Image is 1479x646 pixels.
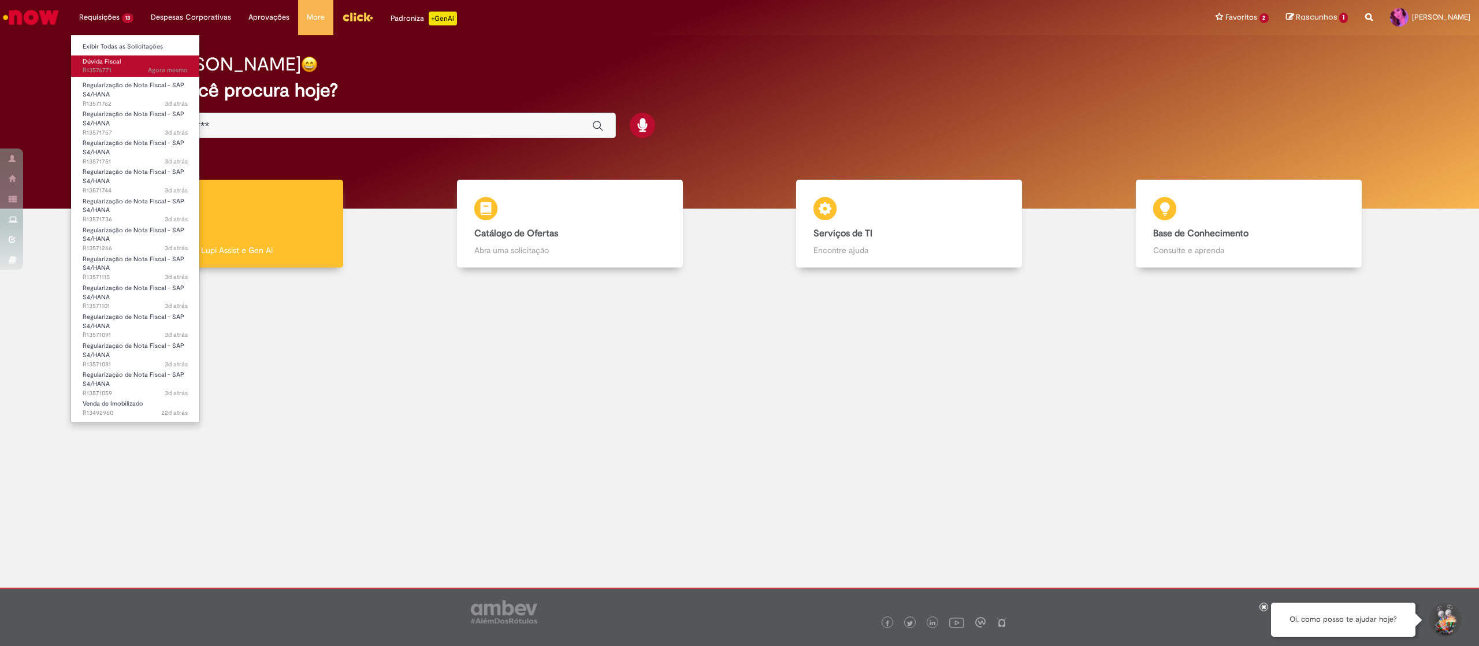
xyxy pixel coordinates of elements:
img: logo_footer_facebook.png [885,621,890,626]
span: Regularização de Nota Fiscal - SAP S4/HANA [83,284,184,302]
h2: O que você procura hoje? [120,80,1359,101]
a: Aberto R13571101 : Regularização de Nota Fiscal - SAP S4/HANA [71,282,199,307]
span: R13571266 [83,244,188,253]
span: Regularização de Nota Fiscal - SAP S4/HANA [83,226,184,244]
ul: Requisições [70,35,200,423]
img: logo_footer_workplace.png [975,617,986,628]
span: 13 [122,13,133,23]
span: 1 [1339,13,1348,23]
span: 3d atrás [165,389,188,398]
span: 3d atrás [165,331,188,339]
img: click_logo_yellow_360x200.png [342,8,373,25]
span: R13571081 [83,360,188,369]
img: ServiceNow [1,6,61,29]
span: 3d atrás [165,302,188,310]
time: 26/09/2025 16:48:26 [165,99,188,108]
a: Aberto R13571266 : Regularização de Nota Fiscal - SAP S4/HANA [71,224,199,249]
span: Aprovações [248,12,289,23]
span: 3d atrás [165,360,188,369]
a: Aberto R13571751 : Regularização de Nota Fiscal - SAP S4/HANA [71,137,199,162]
span: Despesas Corporativas [151,12,231,23]
b: Serviços de TI [813,228,872,239]
p: Abra uma solicitação [474,244,666,256]
a: Aberto R13571115 : Regularização de Nota Fiscal - SAP S4/HANA [71,253,199,278]
a: Aberto R13571762 : Regularização de Nota Fiscal - SAP S4/HANA [71,79,199,104]
span: R13571091 [83,331,188,340]
span: 3d atrás [165,273,188,281]
b: Base de Conhecimento [1153,228,1248,239]
p: Consulte e aprenda [1153,244,1344,256]
a: Rascunhos [1286,12,1348,23]
time: 26/09/2025 16:45:51 [165,215,188,224]
time: 26/09/2025 15:39:06 [165,244,188,253]
span: Favoritos [1225,12,1257,23]
span: Venda de Imobilizado [83,399,143,408]
time: 26/09/2025 15:07:35 [165,389,188,398]
span: 22d atrás [161,409,188,417]
time: 26/09/2025 15:10:16 [165,360,188,369]
img: logo_footer_naosei.png [997,617,1007,628]
span: 2 [1259,13,1269,23]
span: [PERSON_NAME] [1412,12,1470,22]
p: Tirar dúvidas com Lupi Assist e Gen Ai [135,244,326,256]
span: Dúvida Fiscal [83,57,121,66]
button: Iniciar Conversa de Suporte [1427,603,1462,637]
span: 3d atrás [165,215,188,224]
span: 3d atrás [165,99,188,108]
time: 26/09/2025 16:47:50 [165,128,188,137]
span: R13571744 [83,186,188,195]
span: Regularização de Nota Fiscal - SAP S4/HANA [83,370,184,388]
a: Serviços de TI Encontre ajuda [739,180,1079,268]
p: Encontre ajuda [813,244,1005,256]
span: R13492960 [83,409,188,418]
a: Aberto R13492960 : Venda de Imobilizado [71,398,199,419]
span: Regularização de Nota Fiscal - SAP S4/HANA [83,168,184,185]
a: Catálogo de Ofertas Abra uma solicitação [400,180,740,268]
span: R13571736 [83,215,188,224]
time: 26/09/2025 15:12:45 [165,302,188,310]
span: Regularização de Nota Fiscal - SAP S4/HANA [83,81,184,99]
span: Rascunhos [1296,12,1337,23]
a: Aberto R13571081 : Regularização de Nota Fiscal - SAP S4/HANA [71,340,199,365]
span: R13571751 [83,157,188,166]
span: 3d atrás [165,128,188,137]
time: 26/09/2025 16:47:16 [165,157,188,166]
span: Regularização de Nota Fiscal - SAP S4/HANA [83,341,184,359]
span: Requisições [79,12,120,23]
time: 08/09/2025 10:33:00 [161,409,188,417]
span: 3d atrás [165,157,188,166]
img: logo_footer_ambev_rotulo_gray.png [471,600,537,623]
div: Oi, como posso te ajudar hoje? [1271,603,1415,637]
a: Exibir Todas as Solicitações [71,40,199,53]
span: R13571101 [83,302,188,311]
a: Aberto R13576771 : Dúvida Fiscal [71,55,199,77]
h2: Boa [PERSON_NAME] [120,54,301,75]
span: R13571115 [83,273,188,282]
img: logo_footer_twitter.png [907,621,913,626]
span: Regularização de Nota Fiscal - SAP S4/HANA [83,110,184,128]
a: Aberto R13571736 : Regularização de Nota Fiscal - SAP S4/HANA [71,195,199,220]
time: 29/09/2025 13:13:40 [148,66,188,75]
a: Aberto R13571757 : Regularização de Nota Fiscal - SAP S4/HANA [71,108,199,133]
span: More [307,12,325,23]
span: Regularização de Nota Fiscal - SAP S4/HANA [83,255,184,273]
span: Regularização de Nota Fiscal - SAP S4/HANA [83,197,184,215]
time: 26/09/2025 15:14:09 [165,273,188,281]
span: 3d atrás [165,244,188,253]
span: Regularização de Nota Fiscal - SAP S4/HANA [83,139,184,157]
time: 26/09/2025 16:46:37 [165,186,188,195]
a: Aberto R13571059 : Regularização de Nota Fiscal - SAP S4/HANA [71,369,199,393]
time: 26/09/2025 15:11:29 [165,331,188,339]
img: logo_footer_youtube.png [949,615,964,630]
span: 3d atrás [165,186,188,195]
a: Aberto R13571744 : Regularização de Nota Fiscal - SAP S4/HANA [71,166,199,191]
span: Agora mesmo [148,66,188,75]
span: R13571059 [83,389,188,398]
a: Base de Conhecimento Consulte e aprenda [1079,180,1419,268]
span: R13571757 [83,128,188,138]
img: happy-face.png [301,56,318,73]
div: Padroniza [391,12,457,25]
a: Tirar dúvidas Tirar dúvidas com Lupi Assist e Gen Ai [61,180,400,268]
a: Aberto R13571091 : Regularização de Nota Fiscal - SAP S4/HANA [71,311,199,336]
img: logo_footer_linkedin.png [930,620,935,627]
